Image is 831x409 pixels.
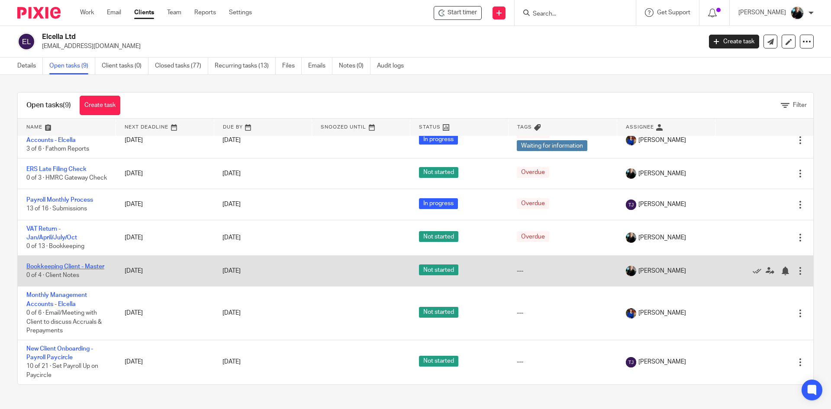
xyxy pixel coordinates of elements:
span: [DATE] [222,137,241,143]
span: 0 of 13 · Bookkeeping [26,244,84,250]
span: Status [419,125,441,129]
a: Open tasks (9) [49,58,95,74]
td: [DATE] [116,287,214,340]
input: Search [532,10,610,18]
h1: Open tasks [26,101,71,110]
a: Work [80,8,94,17]
img: svg%3E [626,200,636,210]
span: Overdue [517,167,549,178]
a: Emails [308,58,332,74]
a: Audit logs [377,58,410,74]
p: [PERSON_NAME] [738,8,786,17]
a: Settings [229,8,252,17]
div: --- [517,309,608,317]
span: Overdue [517,198,549,209]
img: svg%3E [626,357,636,367]
span: Not started [419,231,458,242]
div: --- [517,267,608,275]
a: Mark as done [753,267,766,275]
span: 13 of 16 · Submissions [26,206,87,212]
span: In progress [419,198,458,209]
a: Notes (0) [339,58,370,74]
a: Email [107,8,121,17]
span: Not started [419,264,458,275]
a: Payroll Monthly Process [26,197,93,203]
td: [DATE] [116,220,214,255]
span: In progress [419,134,458,145]
span: [DATE] [222,359,241,365]
span: 0 of 6 · Email/Meeting with Client to discuss Accruals & Prepayments [26,310,102,334]
span: Waiting for information [517,140,587,151]
a: Reports [194,8,216,17]
span: [DATE] [222,171,241,177]
a: Bookkeeping Client - Master [26,264,104,270]
a: Create task [80,96,120,115]
img: Pixie [17,7,61,19]
span: 0 of 4 · Client Notes [26,272,79,278]
span: 0 of 3 · HMRC Gateway Check [26,175,107,181]
td: [DATE] [116,122,214,158]
span: [PERSON_NAME] [638,233,686,242]
span: 10 of 21 · Set Payroll Up on Paycircle [26,364,98,379]
span: [DATE] [222,268,241,274]
span: [DATE] [222,235,241,241]
span: Filter [793,102,807,108]
td: [DATE] [116,189,214,220]
span: Start timer [448,8,477,17]
img: nicky-partington.jpg [626,266,636,276]
img: nicky-partington.jpg [790,6,804,20]
td: [DATE] [116,340,214,384]
a: Clients [134,8,154,17]
h2: Elcella Ltd [42,32,565,42]
span: Snoozed Until [321,125,366,129]
img: nicky-partington.jpg [626,232,636,243]
a: Recurring tasks (13) [215,58,276,74]
span: [PERSON_NAME] [638,357,686,366]
a: Files [282,58,302,74]
span: Get Support [657,10,690,16]
span: [DATE] [222,310,241,316]
span: [PERSON_NAME] [638,136,686,145]
span: [PERSON_NAME] [638,309,686,317]
a: Monthly Management Accounts - Elcella [26,292,87,307]
td: [DATE] [116,255,214,286]
a: VAT Return - Jan/April/July/Oct [26,226,77,241]
span: [PERSON_NAME] [638,200,686,209]
img: Nicole.jpeg [626,135,636,145]
span: (9) [63,102,71,109]
p: [EMAIL_ADDRESS][DOMAIN_NAME] [42,42,696,51]
a: Team [167,8,181,17]
span: Overdue [517,231,549,242]
div: Elcella Ltd [434,6,482,20]
a: New Client Onboarding - Payroll Paycircle [26,346,93,361]
span: Not started [419,356,458,367]
span: [DATE] [222,201,241,207]
span: Not started [419,167,458,178]
img: Nicole.jpeg [626,308,636,319]
div: --- [517,357,608,366]
span: [PERSON_NAME] [638,267,686,275]
img: nicky-partington.jpg [626,168,636,179]
td: [DATE] [116,158,214,189]
a: ERS Late Filing Check [26,166,87,172]
span: 3 of 6 · Fathom Reports [26,146,89,152]
a: Client tasks (0) [102,58,148,74]
a: Details [17,58,43,74]
span: [PERSON_NAME] [638,169,686,178]
span: Tags [517,125,532,129]
span: Not started [419,307,458,318]
a: Create task [709,35,759,48]
img: svg%3E [17,32,35,51]
a: Closed tasks (77) [155,58,208,74]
